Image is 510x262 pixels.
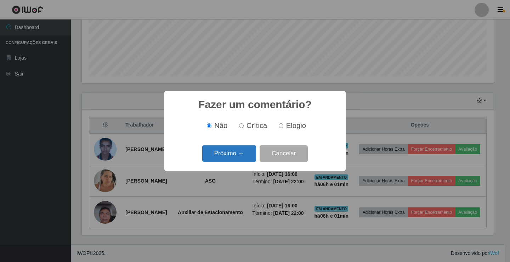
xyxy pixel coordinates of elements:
[207,123,211,128] input: Não
[260,145,308,162] button: Cancelar
[214,122,227,129] span: Não
[239,123,244,128] input: Crítica
[246,122,267,129] span: Crítica
[279,123,283,128] input: Elogio
[198,98,312,111] h2: Fazer um comentário?
[286,122,306,129] span: Elogio
[202,145,256,162] button: Próximo →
